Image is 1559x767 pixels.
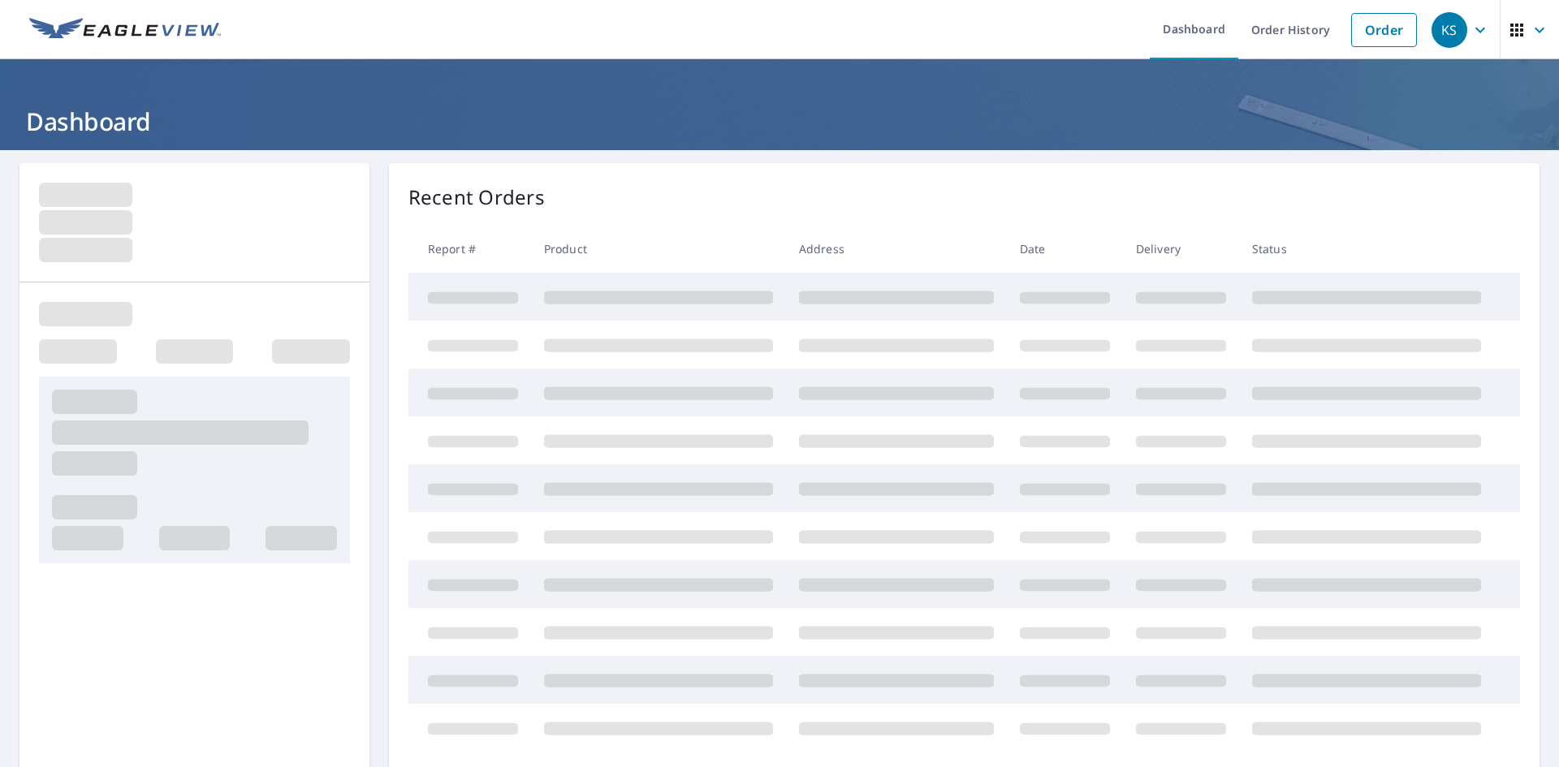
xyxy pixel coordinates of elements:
th: Address [786,225,1007,273]
th: Status [1239,225,1494,273]
p: Recent Orders [408,183,545,212]
a: Order [1351,13,1417,47]
th: Delivery [1123,225,1239,273]
img: EV Logo [29,18,221,42]
th: Product [531,225,786,273]
th: Date [1007,225,1123,273]
th: Report # [408,225,531,273]
h1: Dashboard [19,105,1540,138]
div: KS [1432,12,1467,48]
